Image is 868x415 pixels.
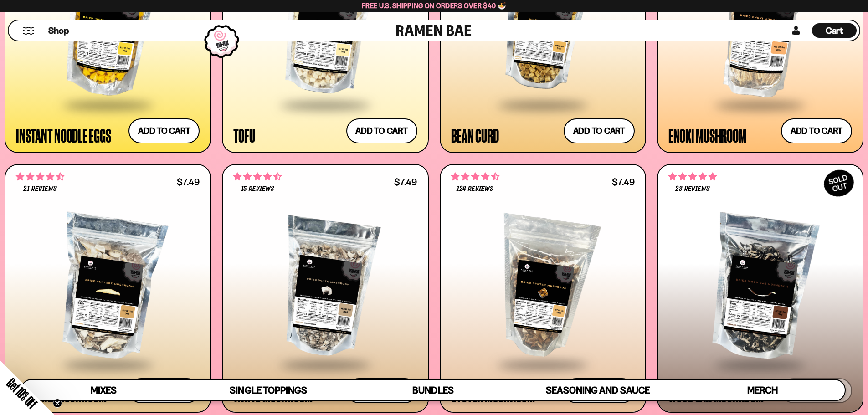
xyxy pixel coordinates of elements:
a: Shop [48,23,69,38]
span: Free U.S. Shipping on Orders over $40 🍜 [362,1,506,10]
span: Shop [48,25,69,37]
span: Mixes [91,384,117,396]
span: 21 reviews [23,185,57,193]
button: Add to cart [781,118,852,143]
span: 23 reviews [675,185,710,193]
span: Merch [747,384,778,396]
span: Cart [826,25,843,36]
a: SOLDOUT 4.83 stars 23 reviews Wood Ear Mushroom Sold out [657,164,863,413]
div: Shiitake Mushroom [16,387,107,403]
span: Get 10% Off [4,375,40,411]
div: Bean Curd [451,127,499,143]
a: Mixes [21,380,186,400]
span: 4.83 stars [668,171,717,183]
span: Seasoning and Sauce [546,384,649,396]
div: Instant Noodle Eggs [16,127,111,143]
div: Enoki Mushroom [668,127,746,143]
div: $7.49 [612,178,635,186]
span: Bundles [412,384,453,396]
span: 4.68 stars [451,171,499,183]
span: 15 reviews [241,185,274,193]
div: Tofu [233,127,255,143]
div: White Mushroom [233,387,313,403]
div: Wood Ear Mushroom [668,387,764,403]
a: Cart [812,20,857,41]
div: SOLD OUT [819,165,858,201]
button: Add to cart [564,118,635,143]
span: 4.48 stars [16,171,64,183]
button: Add to cart [128,118,200,143]
button: Close teaser [53,399,62,408]
a: 4.68 stars 124 reviews $7.49 Oyster Mushroom Add to cart [440,164,646,413]
a: 4.48 stars 21 reviews $7.49 Shiitake Mushroom Add to cart [5,164,211,413]
a: 4.53 stars 15 reviews $7.49 White Mushroom Add to cart [222,164,428,413]
a: Bundles [351,380,515,400]
div: $7.49 [177,178,200,186]
span: 4.53 stars [233,171,282,183]
button: Mobile Menu Trigger [22,27,35,35]
div: $7.49 [394,178,417,186]
button: Add to cart [346,378,417,403]
button: Add to cart [564,378,635,403]
span: Single Toppings [230,384,307,396]
a: Merch [680,380,845,400]
a: Seasoning and Sauce [515,380,680,400]
a: Single Toppings [186,380,350,400]
button: Add to cart [128,378,200,403]
button: Add to cart [346,118,417,143]
div: Oyster Mushroom [451,387,535,403]
span: 124 reviews [457,185,493,193]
